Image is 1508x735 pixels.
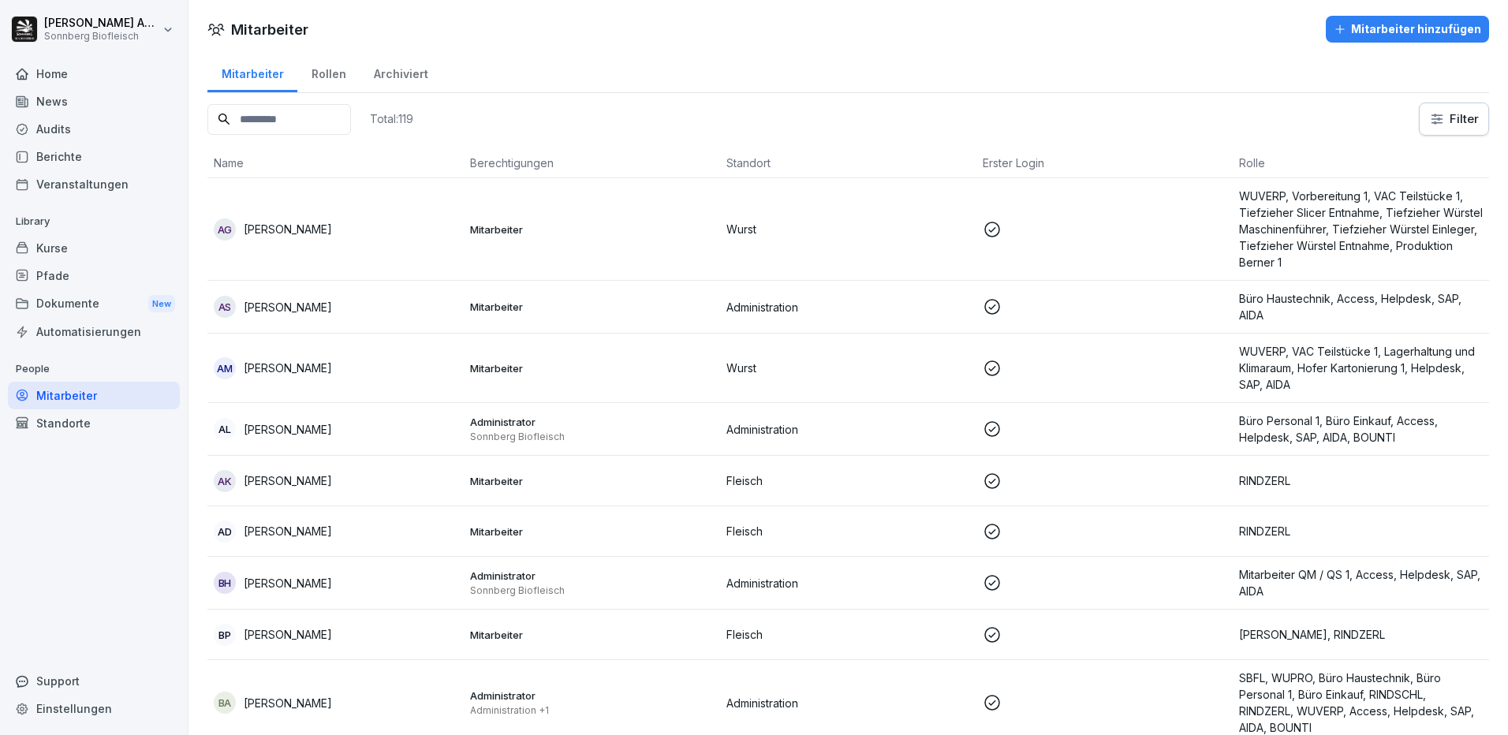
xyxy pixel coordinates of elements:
a: Veranstaltungen [8,170,180,198]
div: BP [214,624,236,646]
p: Administrator [470,569,714,583]
p: Mitarbeiter [470,222,714,237]
p: [PERSON_NAME] [244,575,332,591]
p: Administration [726,695,970,711]
p: Büro Haustechnik, Access, Helpdesk, SAP, AIDA [1239,290,1483,323]
p: Mitarbeiter [470,361,714,375]
a: DokumenteNew [8,289,180,319]
p: Wurst [726,360,970,376]
div: AD [214,520,236,543]
div: AS [214,296,236,318]
p: Library [8,209,180,234]
div: BH [214,572,236,594]
a: News [8,88,180,115]
p: WUVERP, Vorbereitung 1, VAC Teilstücke 1, Tiefzieher Slicer Entnahme, Tiefzieher Würstel Maschine... [1239,188,1483,270]
a: Berichte [8,143,180,170]
p: Mitarbeiter [470,300,714,314]
a: Einstellungen [8,695,180,722]
p: Mitarbeiter [470,474,714,488]
p: Administration +1 [470,704,714,717]
p: [PERSON_NAME] [244,221,332,237]
p: People [8,356,180,382]
p: Sonnberg Biofleisch [470,431,714,443]
div: AG [214,218,236,241]
p: [PERSON_NAME] Anibas [44,17,159,30]
p: Administrator [470,415,714,429]
a: Audits [8,115,180,143]
div: Filter [1429,111,1479,127]
a: Pfade [8,262,180,289]
p: Mitarbeiter [470,524,714,539]
p: Fleisch [726,626,970,643]
p: [PERSON_NAME] [244,695,332,711]
p: Fleisch [726,523,970,539]
p: [PERSON_NAME] [244,299,332,315]
p: [PERSON_NAME] [244,523,332,539]
button: Mitarbeiter hinzufügen [1326,16,1489,43]
p: Administrator [470,688,714,703]
a: Rollen [297,52,360,92]
th: Erster Login [976,148,1233,178]
p: [PERSON_NAME] [244,421,332,438]
a: Kurse [8,234,180,262]
a: Home [8,60,180,88]
a: Standorte [8,409,180,437]
p: Mitarbeiter [470,628,714,642]
p: Büro Personal 1, Büro Einkauf, Access, Helpdesk, SAP, AIDA, BOUNTI [1239,412,1483,446]
p: RINDZERL [1239,523,1483,539]
a: Archiviert [360,52,442,92]
p: Sonnberg Biofleisch [44,31,159,42]
p: Sonnberg Biofleisch [470,584,714,597]
p: [PERSON_NAME] [244,626,332,643]
a: Automatisierungen [8,318,180,345]
th: Rolle [1233,148,1489,178]
p: [PERSON_NAME], RINDZERL [1239,626,1483,643]
div: AL [214,418,236,440]
th: Standort [720,148,976,178]
a: Mitarbeiter [8,382,180,409]
p: [PERSON_NAME] [244,472,332,489]
h1: Mitarbeiter [231,19,308,40]
div: BA [214,692,236,714]
p: Administration [726,421,970,438]
p: WUVERP, VAC Teilstücke 1, Lagerhaltung und Klimaraum, Hofer Kartonierung 1, Helpdesk, SAP, AIDA [1239,343,1483,393]
p: Mitarbeiter QM / QS 1, Access, Helpdesk, SAP, AIDA [1239,566,1483,599]
p: Fleisch [726,472,970,489]
p: Total: 119 [370,111,413,126]
button: Filter [1420,103,1488,135]
p: Wurst [726,221,970,237]
th: Name [207,148,464,178]
th: Berechtigungen [464,148,720,178]
div: AK [214,470,236,492]
div: New [148,295,175,313]
a: Mitarbeiter [207,52,297,92]
p: [PERSON_NAME] [244,360,332,376]
div: Mitarbeiter hinzufügen [1334,21,1481,38]
div: AM [214,357,236,379]
p: Administration [726,299,970,315]
div: Support [8,667,180,695]
div: Dokumente [8,289,180,319]
p: Administration [726,575,970,591]
p: RINDZERL [1239,472,1483,489]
